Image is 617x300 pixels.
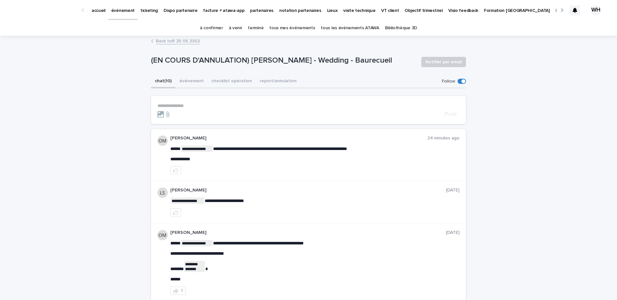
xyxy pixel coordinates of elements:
[446,188,460,193] p: [DATE]
[446,230,460,235] p: [DATE]
[591,5,601,15] div: WH
[170,287,186,295] button: 1
[421,57,466,67] button: Notifier par email
[170,166,181,174] button: like this post
[321,21,379,36] a: tous les événements ATAWA
[181,288,183,293] div: 1
[269,21,315,36] a: tous mes événements
[170,230,446,235] p: [PERSON_NAME]
[442,79,455,84] p: Follow
[151,75,175,88] button: chat (10)
[385,21,417,36] a: Bibliothèque 3D
[208,75,256,88] button: checklist opération
[229,21,242,36] a: à venir
[156,37,200,44] a: Back toR 25 05 3302
[248,21,264,36] a: terminé
[151,56,416,65] p: (EN COURS D'ANNULATION) [PERSON_NAME] - Wedding - Baurecueil
[175,75,208,88] button: événement
[170,136,427,141] p: [PERSON_NAME]
[170,208,181,217] button: like this post
[442,111,460,117] button: Post
[256,75,300,88] button: report/annulation
[445,111,457,117] span: Post
[427,136,460,141] p: 24 minutes ago
[425,59,462,65] span: Notifier par email
[170,188,446,193] p: [PERSON_NAME]
[200,21,223,36] a: à confirmer
[13,4,75,17] img: Ls34BcGeRexTGTNfXpUC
